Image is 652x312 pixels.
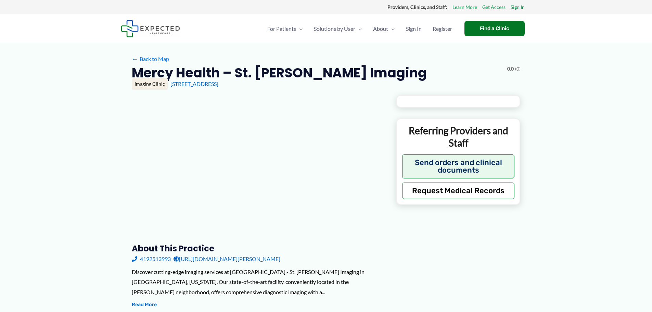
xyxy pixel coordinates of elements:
div: Discover cutting-edge imaging services at [GEOGRAPHIC_DATA] - St. [PERSON_NAME] Imaging in [GEOGR... [132,267,385,297]
a: For PatientsMenu Toggle [262,17,308,41]
span: (0) [515,64,521,73]
span: 0.0 [507,64,514,73]
span: Sign In [406,17,422,41]
button: Read More [132,301,157,309]
h3: About this practice [132,243,385,254]
p: Referring Providers and Staff [402,124,515,149]
span: Register [433,17,452,41]
a: AboutMenu Toggle [368,17,400,41]
a: Get Access [482,3,506,12]
a: Find a Clinic [464,21,525,36]
span: ← [132,55,138,62]
a: Sign In [400,17,427,41]
span: For Patients [267,17,296,41]
span: Menu Toggle [388,17,395,41]
div: Imaging Clinic [132,78,168,90]
strong: Providers, Clinics, and Staff: [387,4,447,10]
a: Sign In [511,3,525,12]
nav: Primary Site Navigation [262,17,458,41]
a: ←Back to Map [132,54,169,64]
a: Solutions by UserMenu Toggle [308,17,368,41]
a: Register [427,17,458,41]
button: Request Medical Records [402,183,515,199]
span: About [373,17,388,41]
img: Expected Healthcare Logo - side, dark font, small [121,20,180,37]
span: Menu Toggle [355,17,362,41]
a: 4192513993 [132,254,171,264]
a: [URL][DOMAIN_NAME][PERSON_NAME] [174,254,280,264]
h2: Mercy Health – St. [PERSON_NAME] Imaging [132,64,427,81]
button: Send orders and clinical documents [402,154,515,178]
span: Menu Toggle [296,17,303,41]
a: [STREET_ADDRESS] [170,80,218,87]
a: Learn More [452,3,477,12]
span: Solutions by User [314,17,355,41]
